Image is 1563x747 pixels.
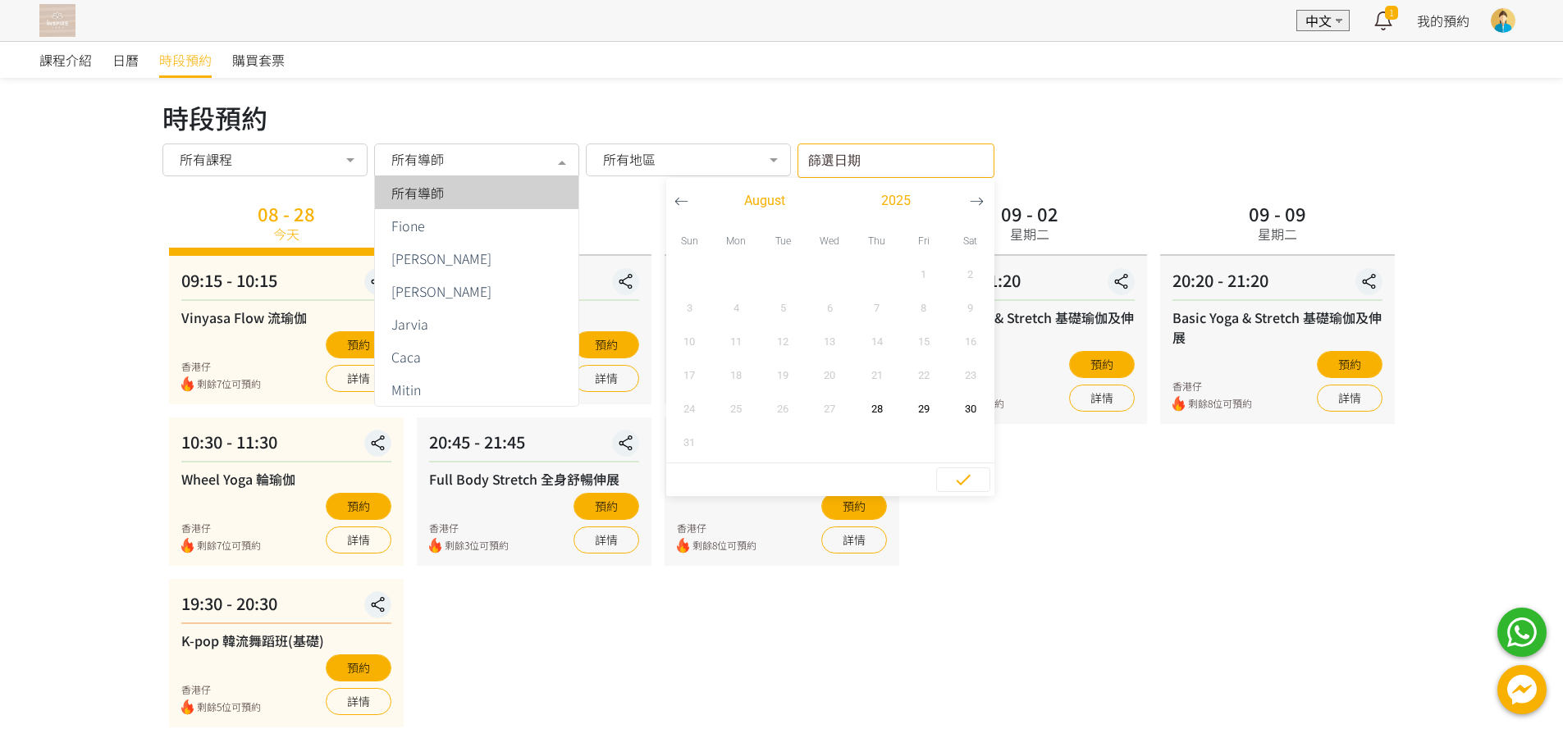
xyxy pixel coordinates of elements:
[807,392,853,426] button: 27
[391,186,444,199] span: 所有導師
[391,317,428,330] span: Jarvia
[181,682,261,697] div: 香港仔
[807,358,853,392] button: 20
[429,469,639,489] div: Full Body Stretch 全身舒暢伸展
[181,268,391,301] div: 09:15 - 10:15
[853,291,900,325] button: 7
[180,151,232,167] span: 所有課程
[699,189,830,213] button: August
[429,521,509,535] div: 香港仔
[858,367,895,384] span: 21
[900,392,947,426] button: 29
[671,401,708,417] span: 24
[326,688,391,715] a: 詳情
[326,365,391,392] a: 詳情
[666,325,713,358] button: 10
[713,358,760,392] button: 18
[1010,224,1049,244] div: 星期二
[830,189,962,213] button: 2025
[947,392,994,426] button: 30
[900,325,947,358] button: 15
[821,493,887,520] button: 預約
[905,266,942,283] span: 1
[112,50,139,70] span: 日曆
[713,325,760,358] button: 11
[900,257,947,291] button: 1
[429,430,639,462] div: 20:45 - 21:45
[765,300,802,317] span: 5
[666,291,713,325] button: 3
[853,392,900,426] button: 28
[713,224,760,257] div: Mon
[718,401,755,417] span: 25
[807,224,853,257] div: Wed
[181,521,261,535] div: 香港仔
[1069,351,1135,378] button: 預約
[1258,224,1297,244] div: 星期二
[391,151,444,167] span: 所有導師
[273,224,299,244] div: 今天
[666,224,713,257] div: Sun
[881,191,911,211] span: 2025
[391,285,491,298] span: [PERSON_NAME]
[811,334,848,350] span: 13
[677,521,756,535] div: 香港仔
[326,526,391,553] a: 詳情
[760,291,807,325] button: 5
[574,331,639,358] button: 預約
[925,268,1135,301] div: 20:20 - 21:20
[905,367,942,384] span: 22
[947,224,994,257] div: Sat
[952,266,989,283] span: 2
[760,325,807,358] button: 12
[197,538,261,553] span: 剩餘7位可預約
[391,383,421,396] span: Mitin
[900,224,947,257] div: Fri
[181,359,261,374] div: 香港仔
[713,392,760,426] button: 25
[807,291,853,325] button: 6
[39,4,75,37] img: T57dtJh47iSJKDtQ57dN6xVUMYY2M0XQuGF02OI4.png
[181,376,194,392] img: fire.png
[744,191,785,211] span: August
[326,654,391,681] button: 預約
[1001,204,1058,222] div: 09 - 02
[807,325,853,358] button: 13
[858,300,895,317] span: 7
[574,526,639,553] a: 詳情
[947,325,994,358] button: 16
[1172,268,1382,301] div: 20:20 - 21:20
[797,143,994,178] input: 篩選日期
[952,334,989,350] span: 16
[1172,379,1252,394] div: 香港仔
[39,42,92,78] a: 課程介紹
[574,365,639,392] a: 詳情
[181,430,391,462] div: 10:30 - 11:30
[905,300,942,317] span: 8
[858,401,895,417] span: 28
[821,526,887,553] a: 詳情
[1172,396,1185,412] img: fire.png
[1317,385,1382,412] a: 詳情
[181,631,391,650] div: K-pop 韓流舞蹈班(基礎)
[391,252,491,265] span: [PERSON_NAME]
[853,358,900,392] button: 21
[232,42,285,78] a: 購買套票
[197,376,261,392] span: 剩餘7位可預約
[760,358,807,392] button: 19
[718,300,755,317] span: 4
[159,42,212,78] a: 時段預約
[811,401,848,417] span: 27
[181,469,391,489] div: Wheel Yoga 輪瑜伽
[765,334,802,350] span: 12
[1417,11,1469,30] span: 我的預約
[1249,204,1306,222] div: 09 - 09
[760,224,807,257] div: Tue
[326,331,391,358] button: 預約
[718,367,755,384] span: 18
[162,98,1401,137] div: 時段預約
[905,401,942,417] span: 29
[1172,307,1382,347] div: Basic Yoga & Stretch 基礎瑜伽及伸展
[1188,396,1252,412] span: 剩餘8位可預約
[666,392,713,426] button: 24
